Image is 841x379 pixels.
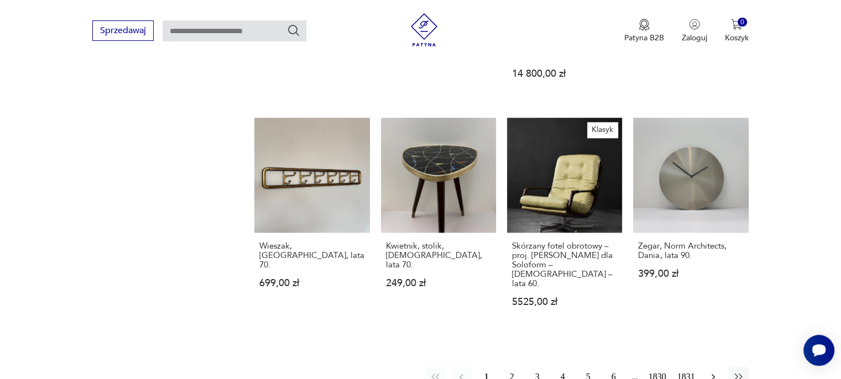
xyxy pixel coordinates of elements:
[689,19,700,30] img: Ikonka użytkownika
[259,278,364,288] p: 699,00 zł
[512,69,617,78] p: 14 800,00 zł
[731,19,742,30] img: Ikona koszyka
[639,19,650,31] img: Ikona medalu
[512,241,617,288] h3: Skórzany fotel obrotowy – proj. [PERSON_NAME] dla Soloform – [DEMOGRAPHIC_DATA] – lata 60.
[381,118,496,328] a: Kwietnik, stolik, Niemcy, lata 70.Kwietnik, stolik, [DEMOGRAPHIC_DATA], lata 70.249,00 zł
[92,28,154,35] a: Sprzedawaj
[638,241,743,260] h3: Zegar, Norm Architects, Dania, lata 90.
[624,19,664,43] a: Ikona medaluPatyna B2B
[803,335,834,366] iframe: Smartsupp widget button
[682,19,707,43] button: Zaloguj
[386,278,491,288] p: 249,00 zł
[682,33,707,43] p: Zaloguj
[725,33,749,43] p: Koszyk
[638,269,743,278] p: 399,00 zł
[92,20,154,41] button: Sprzedawaj
[624,33,664,43] p: Patyna B2B
[725,19,749,43] button: 0Koszyk
[633,118,748,328] a: Zegar, Norm Architects, Dania, lata 90.Zegar, Norm Architects, Dania, lata 90.399,00 zł
[254,118,369,328] a: Wieszak, Niemcy, lata 70.Wieszak, [GEOGRAPHIC_DATA], lata 70.699,00 zł
[287,24,300,37] button: Szukaj
[512,297,617,307] p: 5525,00 zł
[408,13,441,46] img: Patyna - sklep z meblami i dekoracjami vintage
[738,18,747,27] div: 0
[624,19,664,43] button: Patyna B2B
[386,241,491,270] h3: Kwietnik, stolik, [DEMOGRAPHIC_DATA], lata 70.
[507,118,622,328] a: KlasykSkórzany fotel obrotowy – proj. Eugen Schmidt dla Soloform – Niemcy – lata 60.Skórzany fote...
[259,241,364,270] h3: Wieszak, [GEOGRAPHIC_DATA], lata 70.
